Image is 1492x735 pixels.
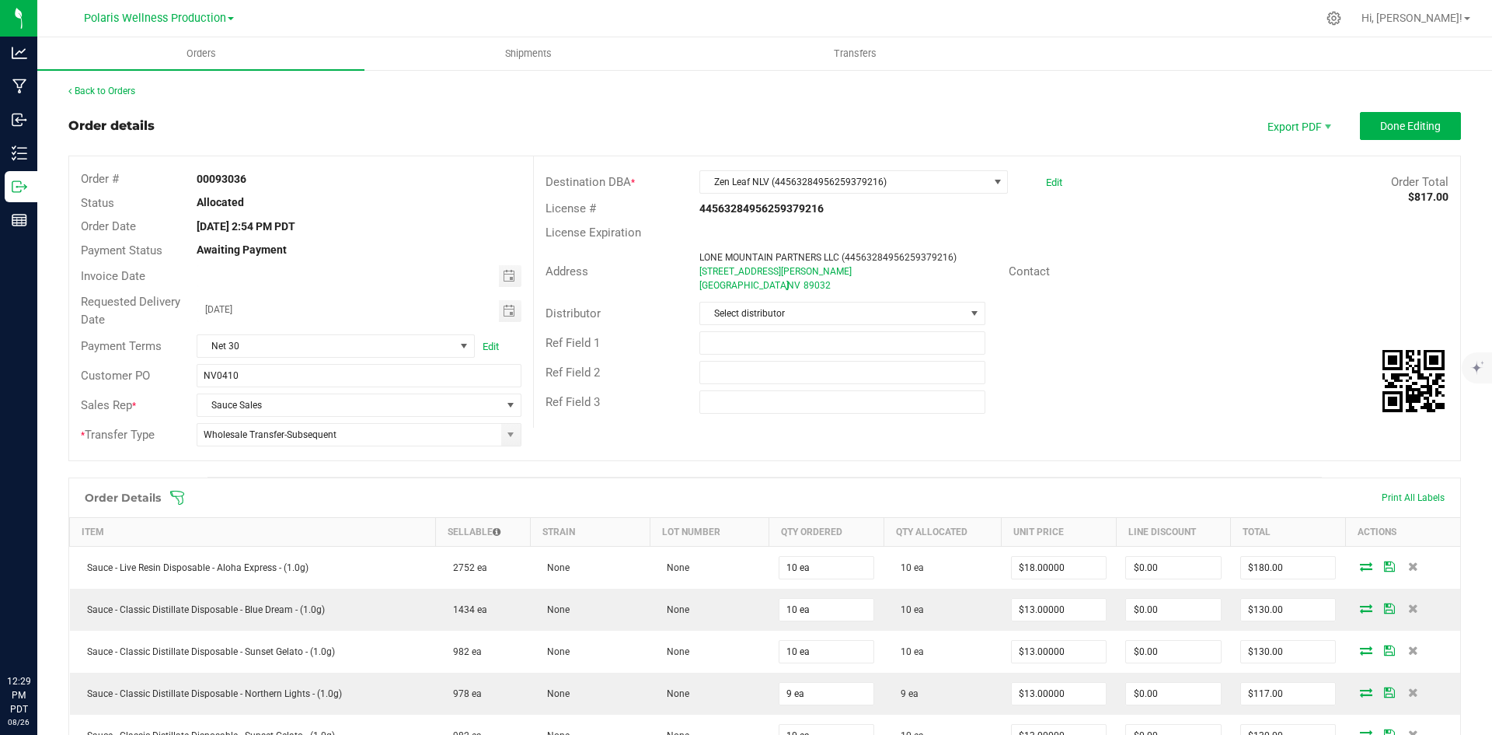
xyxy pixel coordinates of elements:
span: Save Order Detail [1378,688,1401,697]
input: 0 [1126,557,1221,579]
span: None [539,646,570,657]
span: Sauce - Live Resin Disposable - Aloha Express - (1.0g) [79,562,309,573]
input: 0 [1126,641,1221,663]
span: Polaris Wellness Production [84,12,226,25]
th: Line Discount [1116,518,1231,547]
inline-svg: Reports [12,212,27,228]
span: None [539,688,570,699]
span: Contact [1009,264,1050,278]
span: 10 ea [893,646,924,657]
a: Back to Orders [68,86,135,96]
span: None [659,688,689,699]
span: [STREET_ADDRESS][PERSON_NAME] [699,266,852,277]
th: Strain [530,518,650,547]
span: None [539,604,570,615]
li: Export PDF [1251,112,1344,140]
span: 10 ea [893,562,924,573]
span: Sales Rep [81,398,132,412]
qrcode: 00093036 [1382,350,1445,412]
span: Done Editing [1380,120,1441,132]
p: 12:29 PM PDT [7,674,30,716]
span: Status [81,196,114,210]
span: Net 30 [197,335,455,357]
span: Ref Field 2 [546,366,600,380]
span: License # [546,201,596,215]
span: 1434 ea [445,604,487,615]
inline-svg: Inventory [12,145,27,161]
span: NV [787,280,800,291]
span: Delete Order Detail [1401,646,1424,655]
span: Order # [81,172,119,186]
th: Qty Allocated [884,518,1001,547]
input: 0 [779,683,874,705]
span: Select distributor [700,303,964,324]
span: 10 ea [893,604,924,615]
span: Zen Leaf NLV (44563284956259379216) [700,171,988,193]
span: None [659,646,689,657]
span: Sauce - Classic Distillate Disposable - Blue Dream - (1.0g) [79,604,325,615]
iframe: Resource center unread badge [46,608,64,627]
span: Invoice Date [81,269,145,283]
th: Lot Number [650,518,769,547]
input: 0 [1012,557,1107,579]
span: , [786,280,787,291]
th: Actions [1345,518,1460,547]
span: Order Total [1391,175,1448,189]
a: Edit [483,341,499,352]
input: 0 [1241,683,1336,705]
input: 0 [779,599,874,621]
th: Item [70,518,436,547]
p: 08/26 [7,716,30,728]
span: Delete Order Detail [1401,688,1424,697]
span: Orders [166,47,237,61]
button: Done Editing [1360,112,1461,140]
a: Shipments [364,37,692,70]
th: Unit Price [1002,518,1117,547]
span: Order Date [81,219,136,233]
span: Ref Field 3 [546,395,600,409]
a: Orders [37,37,364,70]
strong: $817.00 [1408,191,1448,203]
span: Payment Terms [81,339,162,353]
span: Toggle calendar [499,265,521,287]
div: Manage settings [1324,11,1344,26]
span: Hi, [PERSON_NAME]! [1361,12,1462,24]
span: 2752 ea [445,562,487,573]
strong: 44563284956259379216 [699,202,824,215]
img: Scan me! [1382,350,1445,412]
span: Transfer Type [81,428,155,442]
span: None [659,604,689,615]
th: Total [1231,518,1346,547]
span: Customer PO [81,369,150,383]
h1: Order Details [85,492,161,504]
span: 982 ea [445,646,482,657]
inline-svg: Manufacturing [12,79,27,94]
span: Delete Order Detail [1401,604,1424,613]
strong: [DATE] 2:54 PM PDT [197,220,295,233]
span: Destination DBA [546,175,631,189]
input: 0 [1241,641,1336,663]
strong: Awaiting Payment [197,243,287,256]
span: Ref Field 1 [546,336,600,350]
span: License Expiration [546,226,641,240]
span: Payment Status [81,243,162,257]
span: Toggle calendar [499,300,521,322]
iframe: Resource center [16,611,62,657]
a: Transfers [692,37,1019,70]
input: 0 [1126,599,1221,621]
span: [GEOGRAPHIC_DATA] [699,280,789,291]
span: Shipments [484,47,573,61]
th: Qty Ordered [769,518,884,547]
span: Save Order Detail [1378,604,1401,613]
span: Address [546,264,588,278]
span: LONE MOUNTAIN PARTNERS LLC (44563284956259379216) [699,252,957,263]
span: Distributor [546,306,601,320]
strong: 00093036 [197,173,246,185]
span: Save Order Detail [1378,562,1401,571]
span: 978 ea [445,688,482,699]
div: Order details [68,117,155,135]
span: 89032 [804,280,831,291]
inline-svg: Analytics [12,45,27,61]
input: 0 [1241,599,1336,621]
